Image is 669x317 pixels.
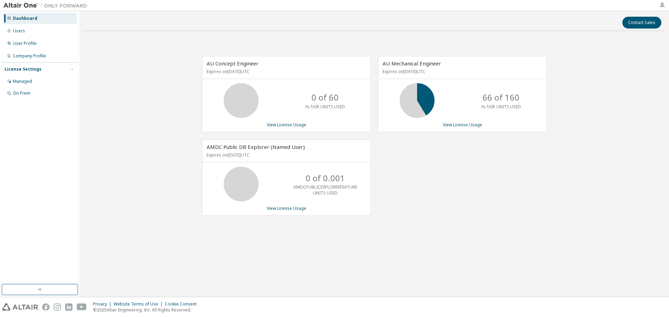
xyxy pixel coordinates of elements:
[165,301,201,307] div: Cookie Consent
[383,69,541,74] p: Expires on [DATE] UTC
[622,17,661,29] button: Contact Sales
[54,303,61,311] img: instagram.svg
[3,2,91,9] img: Altair One
[312,92,339,103] p: 0 of 60
[13,79,32,84] div: Managed
[77,303,87,311] img: youtube.svg
[305,104,345,110] p: ALTAIR UNITS USED
[42,303,49,311] img: facebook.svg
[93,307,201,313] p: © 2025 Altair Engineering, Inc. All Rights Reserved.
[306,172,345,184] p: 0 of 0.001
[207,152,365,158] p: Expires on [DATE] UTC
[13,16,37,21] div: Dashboard
[207,60,259,67] span: AU Concept Engineer
[5,66,41,72] div: License Settings
[267,205,306,211] a: View License Usage
[207,143,305,150] span: AMDC Public DB Explorer (Named User)
[2,303,38,311] img: altair_logo.svg
[93,301,114,307] div: Privacy
[13,90,30,96] div: On Prem
[114,301,165,307] div: Website Terms of Use
[293,184,357,196] p: AMDCPUBLICEXPLORERFEATURE UNITS USED
[483,92,520,103] p: 66 of 160
[13,28,25,34] div: Users
[65,303,72,311] img: linkedin.svg
[13,41,37,46] div: User Profile
[383,60,441,67] span: AU Mechanical Engineer
[207,69,365,74] p: Expires on [DATE] UTC
[443,122,482,128] a: View License Usage
[481,104,521,110] p: ALTAIR UNITS USED
[13,53,46,59] div: Company Profile
[267,122,306,128] a: View License Usage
